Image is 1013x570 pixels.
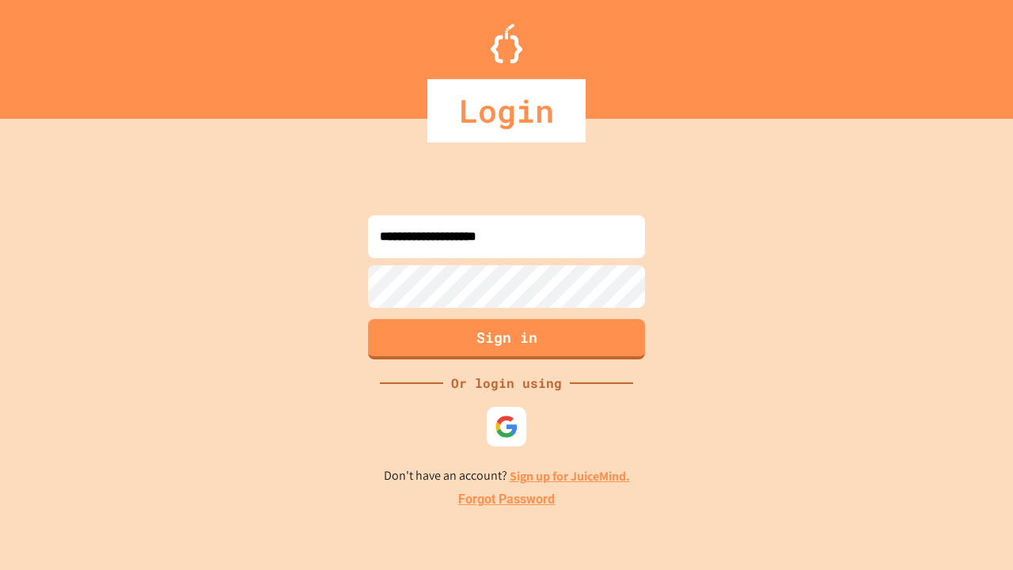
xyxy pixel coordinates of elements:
a: Sign up for JuiceMind. [510,468,630,484]
img: Logo.svg [491,24,522,63]
img: google-icon.svg [495,415,518,439]
div: Or login using [443,374,570,393]
div: Login [427,79,586,142]
a: Forgot Password [458,490,555,509]
button: Sign in [368,319,645,359]
p: Don't have an account? [384,466,630,486]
